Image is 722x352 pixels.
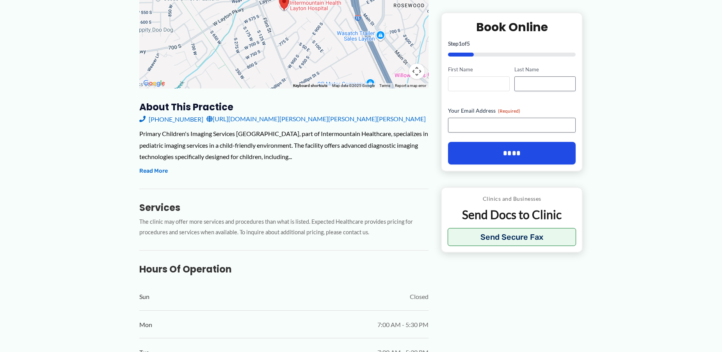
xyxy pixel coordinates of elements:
[139,128,429,163] div: Primary Children's Imaging Services [GEOGRAPHIC_DATA], part of Intermountain Healthcare, speciali...
[448,194,576,204] p: Clinics and Businesses
[448,107,576,115] label: Your Email Address
[293,83,327,88] button: Keyboard shortcuts
[448,228,576,246] button: Send Secure Fax
[139,113,203,125] a: [PHONE_NUMBER]
[332,83,375,88] span: Map data ©2025 Google
[377,319,429,331] span: 7:00 AM - 5:30 PM
[139,291,149,302] span: Sun
[467,40,470,47] span: 5
[206,113,426,125] a: [URL][DOMAIN_NAME][PERSON_NAME][PERSON_NAME][PERSON_NAME]
[139,217,429,238] p: The clinic may offer more services and procedures than what is listed. Expected Healthcare provid...
[139,166,168,176] button: Read More
[514,66,576,73] label: Last Name
[379,83,390,88] a: Terms
[139,263,429,275] h3: Hours of Operation
[139,319,152,331] span: Mon
[498,108,520,114] span: (Required)
[448,207,576,222] p: Send Docs to Clinic
[139,202,429,214] h3: Services
[459,40,462,47] span: 1
[141,78,167,88] img: Google
[448,19,576,35] h2: Book Online
[139,101,429,113] h3: About this practice
[448,41,576,46] p: Step of
[141,78,167,88] a: Open this area in Google Maps (opens a new window)
[409,64,425,79] button: Map camera controls
[410,291,429,302] span: Closed
[395,83,426,88] a: Report a map error
[448,66,509,73] label: First Name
